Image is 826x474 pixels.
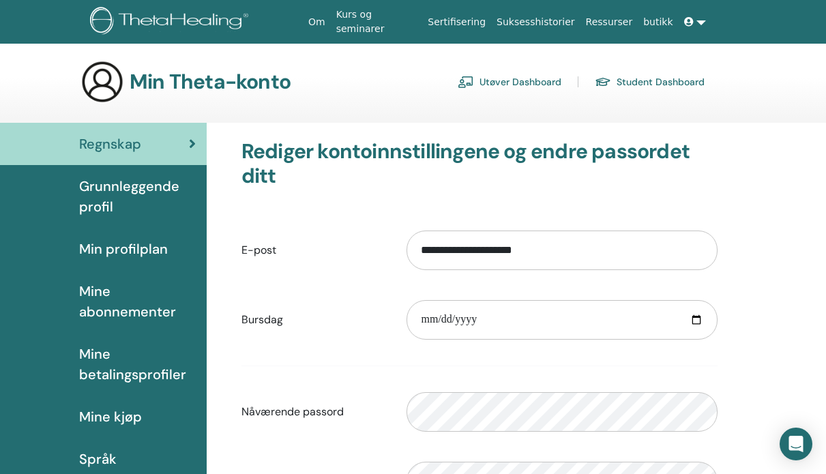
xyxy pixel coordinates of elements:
label: Nåværende passord [231,399,397,425]
span: Mine kjøp [79,406,142,427]
img: generic-user-icon.jpg [80,60,124,104]
span: Grunnleggende profil [79,176,196,217]
label: E-post [231,237,397,263]
h3: Rediger kontoinnstillingene og endre passordet ditt [241,139,718,188]
img: logo.png [90,7,253,38]
a: Suksesshistorier [491,10,580,35]
h3: Min Theta-konto [130,70,291,94]
span: Mine abonnementer [79,281,196,322]
div: Open Intercom Messenger [780,428,812,460]
span: Min profilplan [79,239,168,259]
a: Om [303,10,331,35]
a: Sertifisering [422,10,491,35]
a: Utøver Dashboard [458,71,561,93]
a: butikk [638,10,678,35]
img: graduation-cap.svg [595,76,611,88]
span: Regnskap [79,134,141,154]
a: Student Dashboard [595,71,705,93]
a: Kurs og seminarer [331,2,423,42]
span: Språk [79,449,117,469]
span: Mine betalingsprofiler [79,344,196,385]
label: Bursdag [231,307,397,333]
img: chalkboard-teacher.svg [458,76,474,88]
a: Ressurser [580,10,638,35]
